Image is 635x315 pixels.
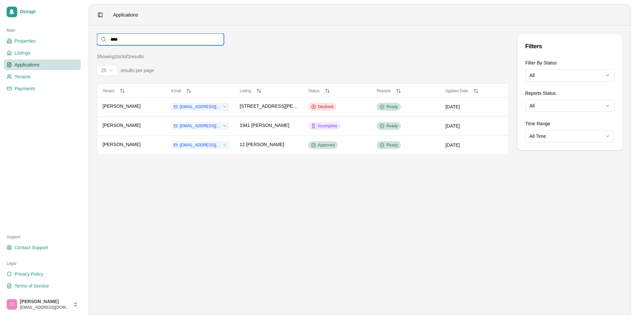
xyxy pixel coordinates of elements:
span: 12 [PERSON_NAME] [240,141,284,148]
button: Applied Date [445,88,503,94]
nav: breadcrumb [113,12,138,18]
span: Incomplete [318,123,337,129]
span: Contact Support [15,244,48,251]
span: Applied Date [445,89,468,93]
span: Listings [15,50,30,56]
div: [DATE] [445,142,503,148]
span: [STREET_ADDRESS][PERSON_NAME] [240,103,298,109]
span: Email [171,89,181,93]
div: Filters [525,42,614,51]
span: Occupi [20,9,78,15]
span: Applications [113,12,138,18]
button: Trudy Childers[PERSON_NAME][EMAIL_ADDRESS][DOMAIN_NAME] [4,296,81,312]
span: [PERSON_NAME] [103,103,141,109]
button: Status [308,88,366,94]
button: Email [171,88,229,94]
div: Main [4,25,81,36]
button: Listing [240,88,298,94]
a: Listings [4,48,81,58]
div: [DATE] [445,103,503,110]
span: [EMAIL_ADDRESS][DOMAIN_NAME] [180,104,220,109]
div: Support [4,232,81,242]
div: [DATE] [445,123,503,129]
span: results per page [121,67,154,74]
a: Privacy Policy [4,269,81,279]
label: Reports Status [525,91,556,96]
a: Contact Support [4,242,81,253]
span: [EMAIL_ADDRESS][DOMAIN_NAME] [180,142,220,148]
a: Tenants [4,71,81,82]
div: Showing 1 to 3 of 3 results [97,53,144,60]
div: Legal [4,258,81,269]
button: Tenant [103,88,160,94]
span: Listing [240,89,251,93]
button: Reports [377,88,435,94]
span: Ready [386,123,398,129]
a: Properties [4,36,81,46]
a: Applications [4,59,81,70]
a: Terms of Service [4,281,81,291]
a: Payments [4,83,81,94]
label: Time Range [525,121,550,126]
span: Reports [377,89,391,93]
span: Declined [318,104,333,109]
span: Ready [386,142,398,148]
label: Filter By Status [525,60,557,65]
img: Trudy Childers [7,299,17,310]
span: Ready [386,104,398,109]
a: Occupi [4,4,81,20]
span: Privacy Policy [15,271,43,277]
span: [PERSON_NAME] [103,122,141,129]
span: Approved [318,142,335,148]
span: Properties [15,38,36,44]
span: 1941 [PERSON_NAME] [240,122,289,129]
span: [PERSON_NAME] [20,299,70,305]
span: Tenant [103,89,114,93]
span: Payments [15,85,35,92]
span: [EMAIL_ADDRESS][DOMAIN_NAME] [20,305,70,310]
span: Status [308,89,319,93]
span: Terms of Service [15,283,49,289]
span: Applications [15,61,40,68]
span: Tenants [15,73,31,80]
span: [PERSON_NAME] [103,141,141,148]
span: [EMAIL_ADDRESS][DOMAIN_NAME] [180,123,220,129]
